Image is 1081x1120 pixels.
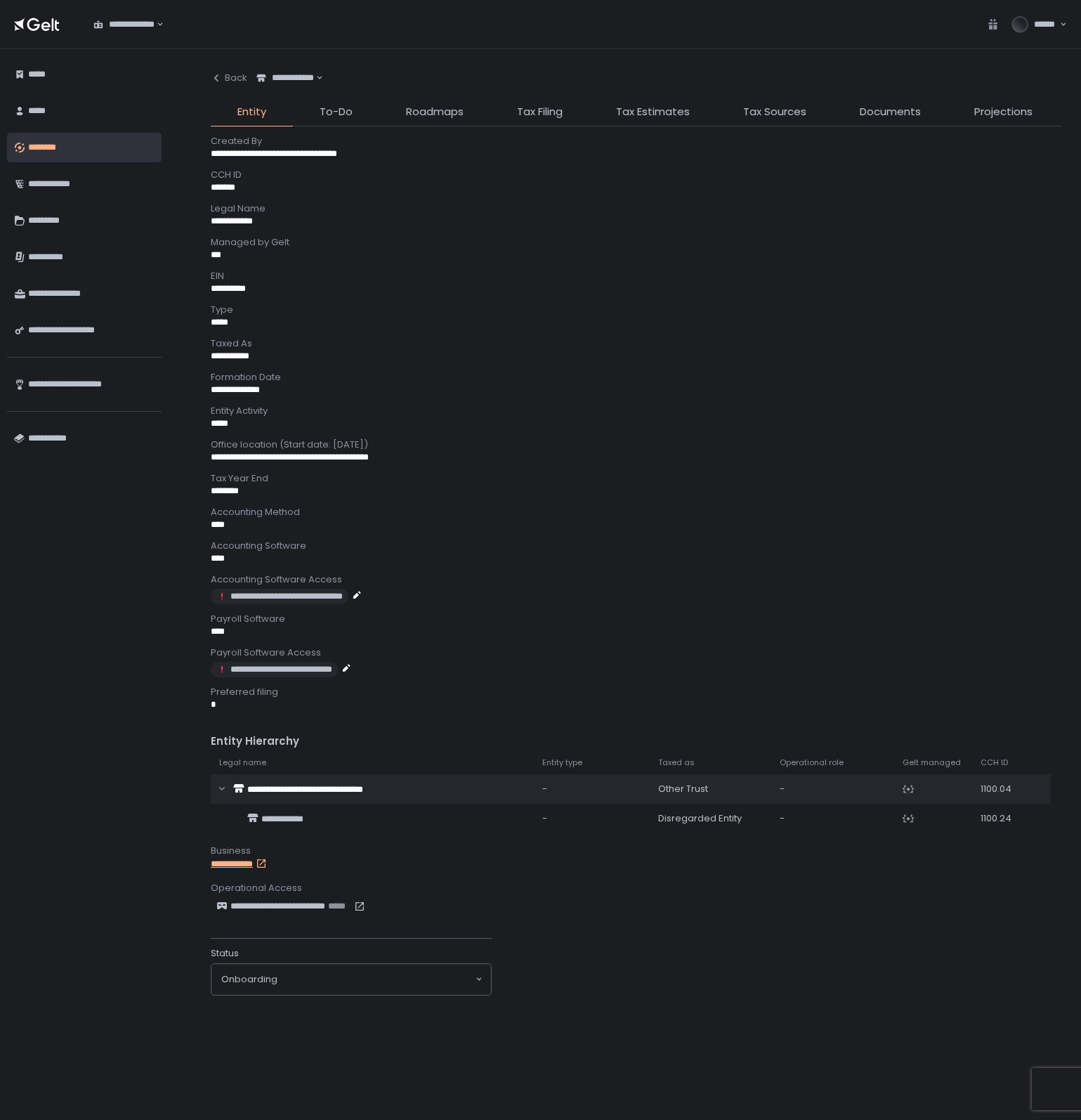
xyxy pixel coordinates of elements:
div: Formation Date [211,371,1061,384]
div: - [542,783,641,795]
div: Managed by Gelt [211,236,1061,249]
span: Tax Estimates [616,104,690,120]
button: Back [211,63,247,93]
span: Tax Filing [517,104,563,120]
div: Payroll Software Access [211,646,1061,659]
div: - [542,812,641,825]
span: Status [211,947,239,960]
div: Disregarded Entity [658,812,763,825]
input: Search for option [155,18,155,32]
span: Projections [974,104,1033,120]
div: Back [211,72,247,84]
div: Search for option [247,63,323,93]
div: Payroll Software [211,613,1061,625]
div: Entity Hierarchy [211,734,1061,750]
div: Accounting Method [211,506,1061,519]
span: Operational role [780,757,844,768]
span: Roadmaps [406,104,464,120]
div: - [780,783,886,795]
span: Legal name [219,757,266,768]
div: - [780,812,886,825]
span: CCH ID [981,757,1008,768]
div: Legal Name [211,202,1061,215]
div: CCH ID [211,169,1061,181]
div: Tax Year End [211,472,1061,485]
div: Business [211,845,1061,857]
div: 1100.04 [981,783,1026,795]
div: Search for option [84,10,164,39]
div: EIN [211,270,1061,282]
span: Gelt managed [903,757,961,768]
div: Accounting Software Access [211,573,1061,586]
div: Preferred filing [211,686,1061,698]
span: onboarding [221,973,277,986]
div: Operational Access [211,882,1061,894]
input: Search for option [277,972,474,986]
div: Type [211,304,1061,316]
input: Search for option [314,71,315,85]
div: Entity Activity [211,405,1061,417]
span: Entity type [542,757,582,768]
div: Other Trust [658,783,763,795]
div: Office location (Start date: [DATE]) [211,438,1061,451]
div: Search for option [211,964,491,995]
div: Created By [211,135,1061,148]
div: Taxed As [211,337,1061,350]
span: Entity [237,104,266,120]
div: Accounting Software [211,540,1061,552]
span: Documents [860,104,921,120]
span: Tax Sources [743,104,806,120]
span: To-Do [320,104,353,120]
div: 1100.24 [981,812,1026,825]
span: Taxed as [658,757,695,768]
